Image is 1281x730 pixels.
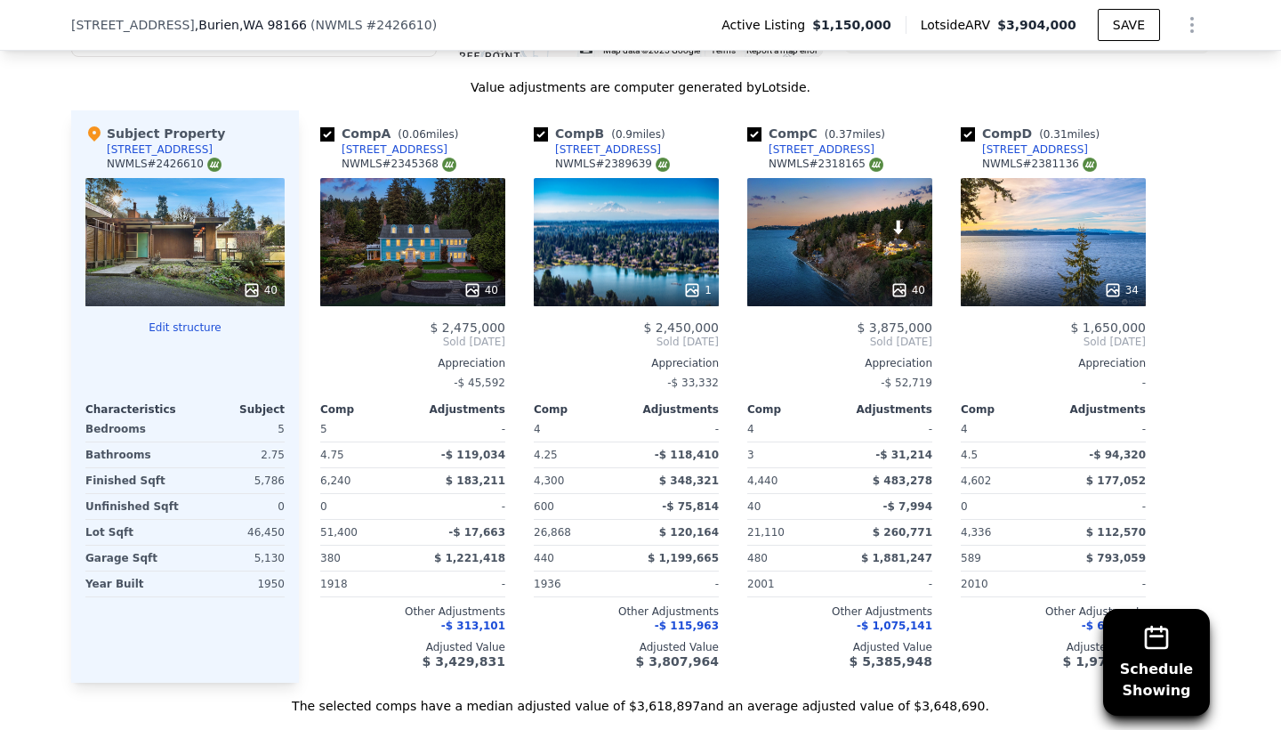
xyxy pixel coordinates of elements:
[442,158,456,172] img: NWMLS Logo
[85,125,225,142] div: Subject Property
[961,370,1146,395] div: -
[843,417,932,442] div: -
[195,16,307,34] span: , Burien
[320,552,341,564] span: 380
[656,158,670,172] img: NWMLS Logo
[320,500,327,513] span: 0
[683,281,712,299] div: 1
[207,158,222,172] img: NWMLS Logo
[869,158,883,172] img: NWMLS Logo
[463,281,498,299] div: 40
[1057,494,1146,519] div: -
[454,377,505,389] span: -$ 45,592
[320,335,505,349] span: Sold [DATE]
[1043,128,1067,141] span: 0.31
[626,402,719,417] div: Adjustments
[747,572,836,596] div: 2001
[861,552,932,564] span: $ 1,881,247
[1082,620,1146,632] span: -$ 667,346
[430,320,505,335] span: $ 2,475,000
[1083,158,1097,172] img: NWMLS Logo
[1070,320,1146,335] span: $ 1,650,000
[961,552,981,564] span: 589
[534,526,571,539] span: 26,868
[630,572,719,596] div: -
[747,500,761,513] span: 40
[982,142,1088,157] div: [STREET_ADDRESS]
[747,474,777,487] span: 4,440
[534,423,541,435] span: 4
[441,620,505,632] span: -$ 313,101
[667,377,719,389] span: -$ 33,332
[1057,417,1146,442] div: -
[604,128,672,141] span: ( miles)
[413,402,505,417] div: Adjustments
[840,402,932,417] div: Adjustments
[881,377,932,389] span: -$ 52,719
[1053,402,1146,417] div: Adjustments
[961,474,991,487] span: 4,602
[416,572,505,596] div: -
[747,423,754,435] span: 4
[320,604,505,619] div: Other Adjustments
[1086,474,1146,487] span: $ 177,052
[747,402,840,417] div: Comp
[239,18,307,32] span: , WA 98166
[534,125,673,142] div: Comp B
[747,604,932,619] div: Other Adjustments
[85,320,285,335] button: Edit structure
[630,417,719,442] div: -
[320,526,358,539] span: 51,400
[1104,281,1139,299] div: 34
[315,18,362,32] span: NWMLS
[446,474,505,487] span: $ 183,211
[85,520,181,545] div: Lot Sqft
[534,604,719,619] div: Other Adjustments
[961,335,1146,349] span: Sold [DATE]
[189,520,285,545] div: 46,450
[747,552,768,564] span: 480
[961,142,1088,157] a: [STREET_ADDRESS]
[1086,552,1146,564] span: $ 793,059
[961,500,968,513] span: 0
[747,640,932,654] div: Adjusted Value
[818,128,892,141] span: ( miles)
[189,417,285,442] div: 5
[883,500,932,513] span: -$ 7,994
[189,468,285,493] div: 5,786
[320,356,505,370] div: Appreciation
[434,552,505,564] span: $ 1,221,418
[857,320,932,335] span: $ 3,875,000
[961,442,1050,467] div: 4.5
[747,356,932,370] div: Appreciation
[448,526,505,539] span: -$ 17,663
[655,449,719,461] span: -$ 118,410
[982,157,1097,172] div: NWMLS # 2381136
[961,125,1107,142] div: Comp D
[555,157,670,172] div: NWMLS # 2389639
[534,572,623,596] div: 1936
[655,620,719,632] span: -$ 115,963
[769,142,874,157] div: [STREET_ADDRESS]
[85,402,185,417] div: Characteristics
[71,683,1210,715] div: The selected comps have a median adjusted value of $3,618,897 and an average adjusted value of $3...
[643,320,719,335] span: $ 2,450,000
[107,142,213,157] div: [STREET_ADDRESS]
[534,552,554,564] span: 440
[961,423,968,435] span: 4
[875,449,932,461] span: -$ 31,214
[534,474,564,487] span: 4,300
[1174,7,1210,43] button: Show Options
[85,494,181,519] div: Unfinished Sqft
[85,417,181,442] div: Bedrooms
[1098,9,1160,41] button: SAVE
[189,572,285,596] div: 1950
[961,640,1146,654] div: Adjusted Value
[648,552,719,564] span: $ 1,199,665
[441,449,505,461] span: -$ 119,034
[534,640,719,654] div: Adjusted Value
[1057,572,1146,596] div: -
[189,546,285,571] div: 5,130
[1103,609,1210,716] button: ScheduleShowing
[71,78,1210,96] div: Value adjustments are computer generated by Lotside .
